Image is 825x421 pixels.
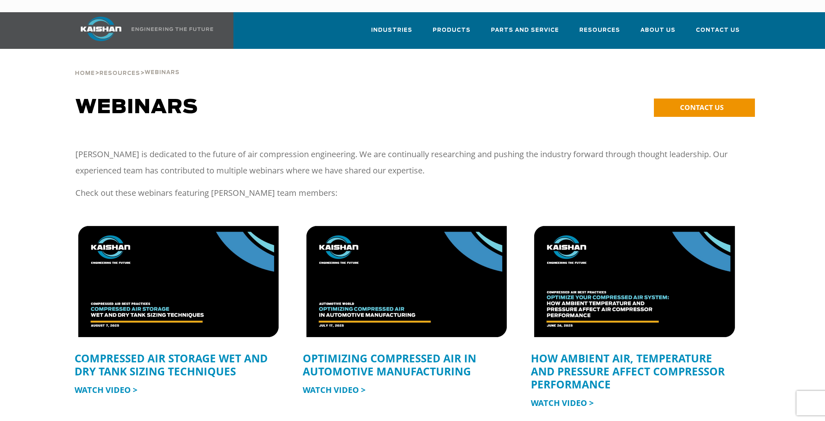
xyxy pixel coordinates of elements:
img: compressed air automotive [304,224,510,340]
span: Contact Us [696,26,740,35]
p: Check out these webinars featuring [PERSON_NAME] team members: [75,185,750,201]
span: Resources [579,26,620,35]
p: [PERSON_NAME] is dedicated to the future of air compression engineering. We are continually resea... [75,146,750,179]
a: Industries [371,20,412,47]
span: Products [433,26,471,35]
a: About Us [640,20,675,47]
span: Webinars [145,70,180,75]
span: About Us [640,26,675,35]
a: COMPRESSED AIR STORAGE WET AND DRY TANK SIZING TECHNIQUES [75,351,268,379]
a: Parts and Service [491,20,559,47]
a: Kaishan USA [70,12,215,49]
span: Parts and Service [491,26,559,35]
img: Engineering the future [132,27,213,31]
a: Watch Video > [531,397,594,408]
a: Watch Video > [303,384,365,395]
a: Contact Us [696,20,740,47]
span: Webinars [75,98,198,117]
span: Resources [99,71,140,76]
span: Industries [371,26,412,35]
a: Home [75,69,95,77]
a: HOW AMBIENT AIR, TEMPERATURE AND PRESSURE AFFECT COMPRESSOR PERFORMANCE [531,351,725,392]
img: Untitled design (39) [531,224,737,340]
a: CONTACT US [654,99,755,117]
span: CONTACT US [680,103,724,112]
img: compressed air storage [75,224,282,340]
img: kaishan logo [70,17,132,41]
a: Resources [99,69,140,77]
span: Home [75,71,95,76]
a: Products [433,20,471,47]
div: > > [75,49,180,80]
a: OPTIMIZING COMPRESSED AIR IN AUTOMOTIVE MANUFACTURING [303,351,476,379]
a: Watch Video > [75,384,137,395]
a: Resources [579,20,620,47]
